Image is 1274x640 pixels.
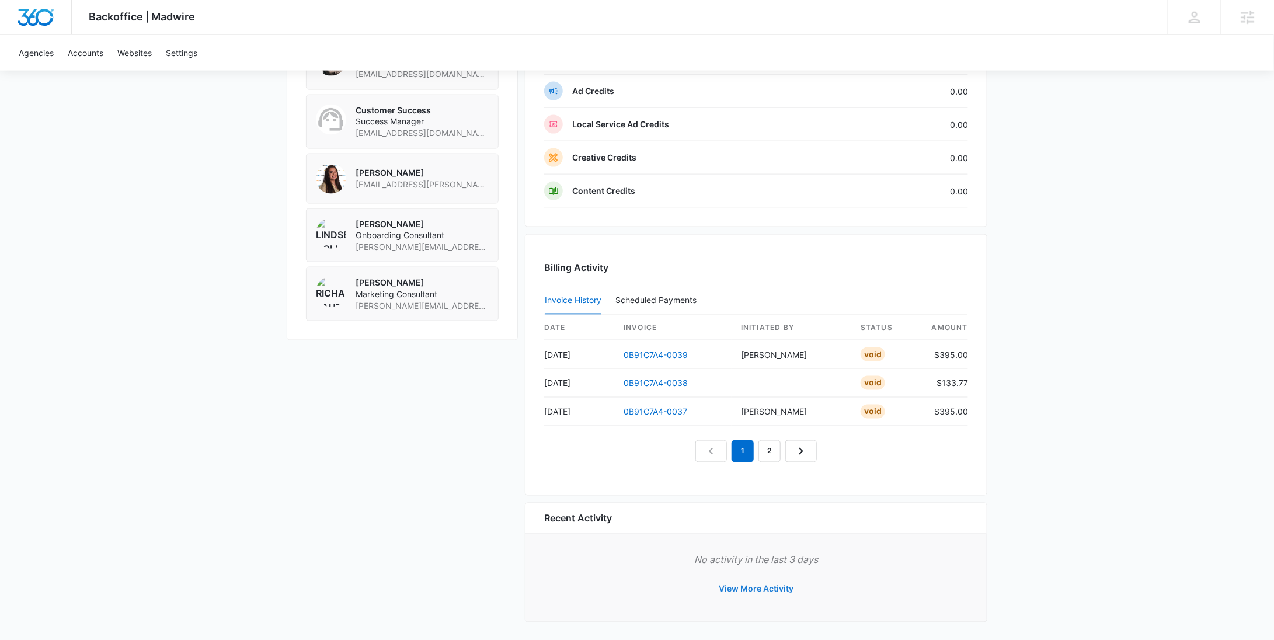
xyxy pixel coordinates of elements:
p: No activity in the last 3 days [544,553,968,567]
button: View More Activity [707,575,805,603]
a: Next Page [785,440,817,462]
p: Local Service Ad Credits [572,119,669,130]
em: 1 [732,440,754,462]
nav: Pagination [695,440,817,462]
td: [PERSON_NAME] [732,398,851,426]
span: [EMAIL_ADDRESS][DOMAIN_NAME] [356,127,489,139]
p: Content Credits [572,185,635,197]
th: amount [921,315,968,340]
div: Void [861,376,885,390]
span: [PERSON_NAME][EMAIL_ADDRESS][PERSON_NAME][DOMAIN_NAME] [356,241,489,253]
img: Customer Success [316,105,346,135]
img: Lindsey Collett [316,218,346,249]
td: [DATE] [544,369,614,398]
td: [DATE] [544,340,614,369]
td: 0.00 [844,141,968,175]
img: Richard Sauter [316,277,346,307]
div: Void [861,405,885,419]
td: 0.00 [844,175,968,208]
span: Onboarding Consultant [356,229,489,241]
p: [PERSON_NAME] [356,167,489,179]
td: $395.00 [921,398,968,426]
p: Customer Success [356,105,489,116]
p: [PERSON_NAME] [356,277,489,288]
td: 0.00 [844,75,968,108]
a: Agencies [12,35,61,71]
a: Page 2 [758,440,781,462]
a: 0B91C7A4-0039 [624,350,688,360]
span: [PERSON_NAME][EMAIL_ADDRESS][PERSON_NAME][DOMAIN_NAME] [356,300,489,312]
th: status [851,315,921,340]
td: $395.00 [921,340,968,369]
th: Initiated By [732,315,851,340]
p: Creative Credits [572,152,636,164]
p: [PERSON_NAME] [356,218,489,230]
td: [DATE] [544,398,614,426]
div: Scheduled Payments [615,296,701,304]
td: $133.77 [921,369,968,398]
button: Invoice History [545,287,601,315]
a: Settings [159,35,204,71]
span: Success Manager [356,116,489,127]
th: invoice [614,315,732,340]
h6: Recent Activity [544,512,612,526]
h3: Billing Activity [544,260,968,274]
p: Ad Credits [572,85,614,97]
img: Audriana Talamantes [316,164,346,194]
span: Marketing Consultant [356,288,489,300]
a: 0B91C7A4-0037 [624,407,687,417]
a: 0B91C7A4-0038 [624,378,688,388]
td: [PERSON_NAME] [732,340,851,369]
td: 0.00 [844,108,968,141]
span: [EMAIL_ADDRESS][DOMAIN_NAME] [356,68,489,80]
a: Accounts [61,35,110,71]
a: Websites [110,35,159,71]
th: date [544,315,614,340]
div: Void [861,347,885,361]
span: Backoffice | Madwire [89,11,196,23]
span: [EMAIL_ADDRESS][PERSON_NAME][DOMAIN_NAME] [356,179,489,190]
